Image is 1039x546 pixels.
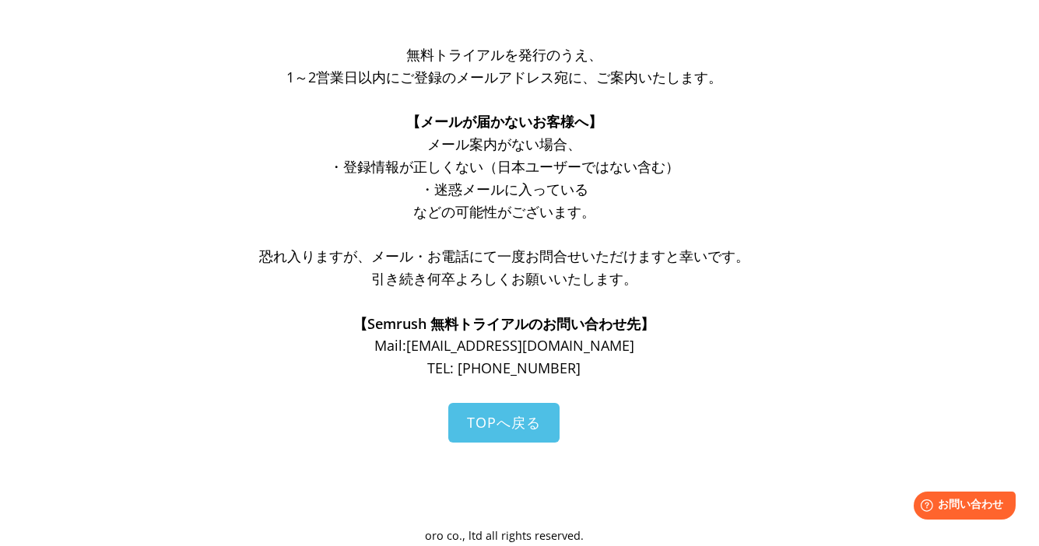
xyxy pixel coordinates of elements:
span: TEL: [PHONE_NUMBER] [427,359,581,377]
span: 1～2営業日以内にご登録のメールアドレス宛に、ご案内いたします。 [286,68,722,86]
span: メール案内がない場合、 [427,135,581,153]
span: などの可能性がございます。 [413,202,595,221]
span: 無料トライアルを発行のうえ、 [406,45,602,64]
span: 【Semrush 無料トライアルのお問い合わせ先】 [353,314,655,333]
span: oro co., ltd all rights reserved. [425,528,584,543]
span: TOPへ戻る [467,413,541,432]
span: ・迷惑メールに入っている [420,180,588,198]
span: Mail: [EMAIL_ADDRESS][DOMAIN_NAME] [374,336,634,355]
span: 恐れ入りますが、メール・お電話にて一度お問合せいただけますと幸いです。 [259,247,749,265]
span: ・登録情報が正しくない（日本ユーザーではない含む） [329,157,679,176]
iframe: Help widget launcher [900,485,1022,529]
a: TOPへ戻る [448,403,560,443]
span: 引き続き何卒よろしくお願いいたします。 [371,269,637,288]
span: 【メールが届かないお客様へ】 [406,112,602,131]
